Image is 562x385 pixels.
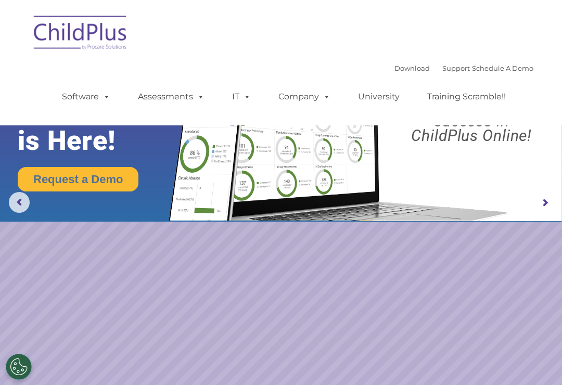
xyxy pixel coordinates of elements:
a: Assessments [127,86,215,107]
a: Training Scramble!! [417,86,516,107]
a: IT [222,86,261,107]
img: ChildPlus by Procare Solutions [29,8,133,60]
button: Cookies Settings [6,354,32,380]
a: Schedule A Demo [472,64,533,72]
rs-layer: The Future of ChildPlus is Here! [18,64,197,156]
a: Request a Demo [18,167,138,191]
a: University [348,86,410,107]
a: Support [442,64,470,72]
a: Software [52,86,121,107]
font: | [394,64,533,72]
a: Download [394,64,430,72]
a: Company [268,86,341,107]
rs-layer: Boost your productivity and streamline your success in ChildPlus Online! [388,70,555,143]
